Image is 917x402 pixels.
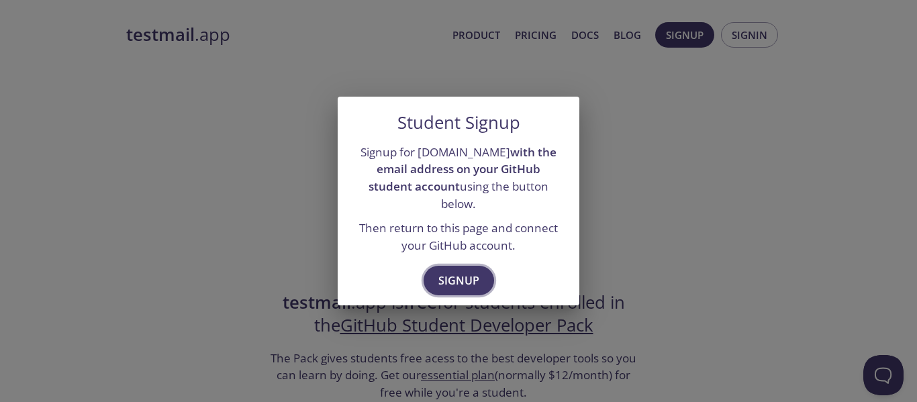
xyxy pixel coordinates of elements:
[354,219,563,254] p: Then return to this page and connect your GitHub account.
[369,144,557,194] strong: with the email address on your GitHub student account
[397,113,520,133] h5: Student Signup
[438,271,479,290] span: Signup
[424,266,494,295] button: Signup
[354,144,563,213] p: Signup for [DOMAIN_NAME] using the button below.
